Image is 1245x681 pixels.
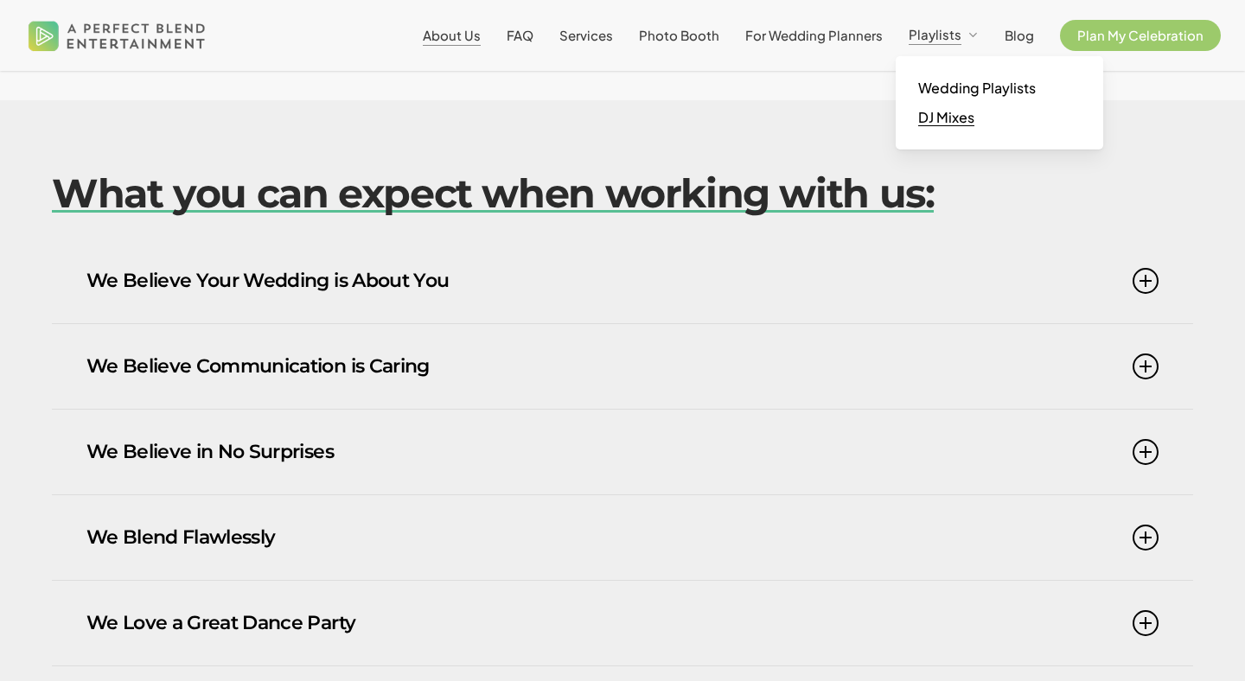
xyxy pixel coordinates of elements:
span: Wedding Playlists [918,79,1036,97]
img: A Perfect Blend Entertainment [24,7,210,64]
a: Services [559,29,613,42]
span: DJ Mixes [918,108,974,126]
span: Plan My Celebration [1077,27,1203,43]
a: DJ Mixes [913,103,1086,132]
a: We Believe Your Wedding is About You [86,239,1159,323]
a: FAQ [507,29,533,42]
a: Plan My Celebration [1060,29,1221,42]
span: Photo Booth [639,27,719,43]
span: Playlists [909,26,961,42]
a: About Us [423,29,481,42]
a: We Believe in No Surprises [86,410,1159,494]
a: We Blend Flawlessly [86,495,1159,580]
a: We Love a Great Dance Party [86,581,1159,665]
em: What you can expect when working with us: [52,169,934,218]
a: We Believe Communication is Caring [86,324,1159,409]
a: Blog [1005,29,1034,42]
a: Wedding Playlists [913,73,1086,103]
span: For Wedding Planners [745,27,883,43]
span: Blog [1005,27,1034,43]
span: About Us [423,27,481,43]
a: Playlists [909,28,979,43]
a: Photo Booth [639,29,719,42]
a: For Wedding Planners [745,29,883,42]
span: FAQ [507,27,533,43]
span: Services [559,27,613,43]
